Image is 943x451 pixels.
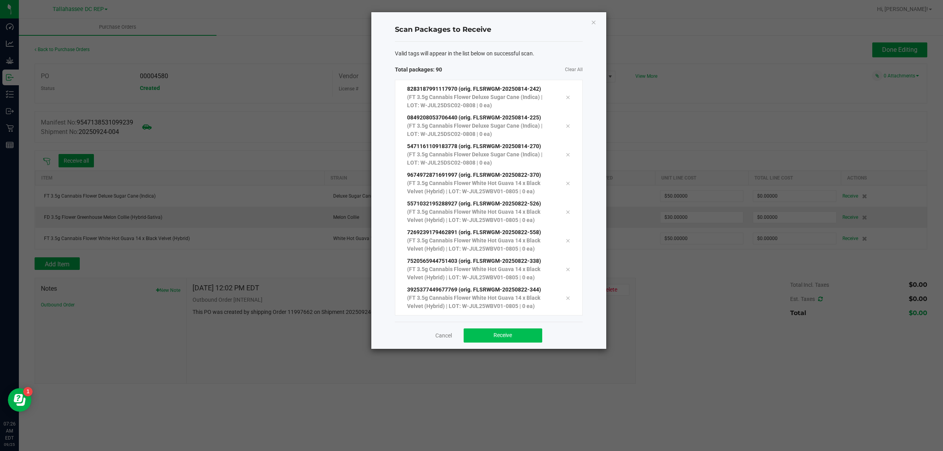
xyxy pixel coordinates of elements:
[407,286,541,293] span: 3925377449677769 (orig. FLSRWGM-20250822-344)
[407,200,541,207] span: 5571032195288927 (orig. FLSRWGM-20250822-526)
[407,143,541,149] span: 5471161109183778 (orig. FLSRWGM-20250814-270)
[407,93,554,110] p: (FT 3.5g Cannabis Flower Deluxe Sugar Cane (Indica) | LOT: W-JUL25DSC02-0808 | 0 ea)
[407,86,541,92] span: 8283187991117970 (orig. FLSRWGM-20250814-242)
[435,332,452,339] a: Cancel
[560,264,576,274] div: Remove tag
[591,17,596,27] button: Close
[407,208,554,224] p: (FT 3.5g Cannabis Flower White Hot Guava 14 x Black Velvet (Hybrid) | LOT: W-JUL25WBV01-0805 | 0 ea)
[407,258,541,264] span: 7520565944751403 (orig. FLSRWGM-20250822-338)
[407,114,541,121] span: 0849208053706440 (orig. FLSRWGM-20250814-225)
[464,328,542,343] button: Receive
[560,92,576,102] div: Remove tag
[407,236,554,253] p: (FT 3.5g Cannabis Flower White Hot Guava 14 x Black Velvet (Hybrid) | LOT: W-JUL25WBV01-0805 | 0 ea)
[560,236,576,245] div: Remove tag
[407,150,554,167] p: (FT 3.5g Cannabis Flower Deluxe Sugar Cane (Indica) | LOT: W-JUL25DSC02-0808 | 0 ea)
[560,207,576,216] div: Remove tag
[565,66,583,73] a: Clear All
[560,293,576,302] div: Remove tag
[395,66,489,74] span: Total packages: 90
[560,178,576,188] div: Remove tag
[8,388,31,412] iframe: Resource center
[23,387,33,396] iframe: Resource center unread badge
[494,332,512,338] span: Receive
[407,294,554,310] p: (FT 3.5g Cannabis Flower White Hot Guava 14 x Black Velvet (Hybrid) | LOT: W-JUL25WBV01-0805 | 0 ea)
[407,229,541,235] span: 7269239179462891 (orig. FLSRWGM-20250822-558)
[395,49,534,58] span: Valid tags will appear in the list below on successful scan.
[407,172,541,178] span: 9674972871691997 (orig. FLSRWGM-20250822-370)
[407,265,554,282] p: (FT 3.5g Cannabis Flower White Hot Guava 14 x Black Velvet (Hybrid) | LOT: W-JUL25WBV01-0805 | 0 ea)
[407,179,554,196] p: (FT 3.5g Cannabis Flower White Hot Guava 14 x Black Velvet (Hybrid) | LOT: W-JUL25WBV01-0805 | 0 ea)
[560,150,576,159] div: Remove tag
[560,121,576,130] div: Remove tag
[407,122,554,138] p: (FT 3.5g Cannabis Flower Deluxe Sugar Cane (Indica) | LOT: W-JUL25DSC02-0808 | 0 ea)
[395,25,583,35] h4: Scan Packages to Receive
